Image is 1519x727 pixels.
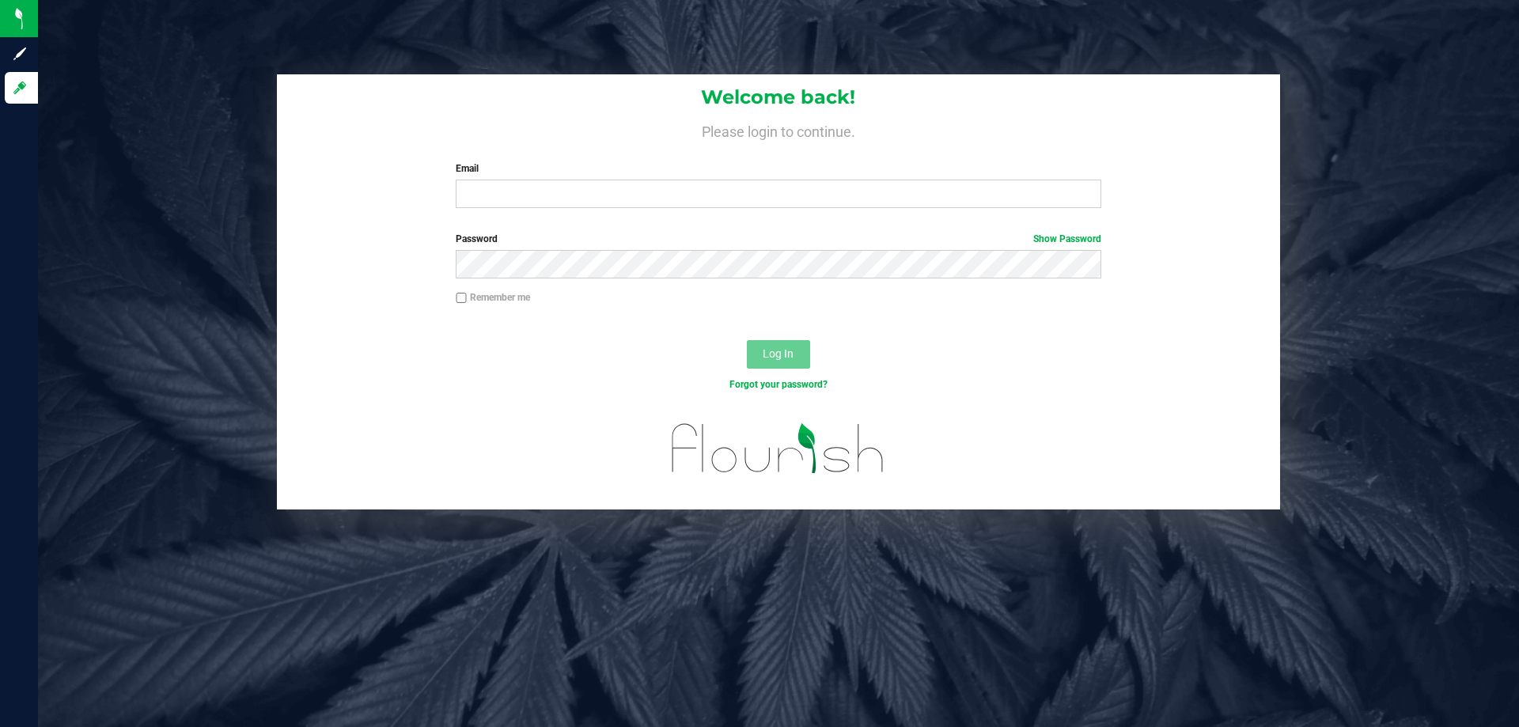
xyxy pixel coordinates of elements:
[763,347,794,360] span: Log In
[729,379,828,390] a: Forgot your password?
[653,408,903,489] img: flourish_logo.svg
[12,46,28,62] inline-svg: Sign up
[456,290,530,305] label: Remember me
[456,293,467,304] input: Remember me
[277,87,1280,108] h1: Welcome back!
[277,120,1280,139] h4: Please login to continue.
[12,80,28,96] inline-svg: Log in
[1033,233,1101,244] a: Show Password
[456,233,498,244] span: Password
[747,340,810,369] button: Log In
[456,161,1100,176] label: Email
